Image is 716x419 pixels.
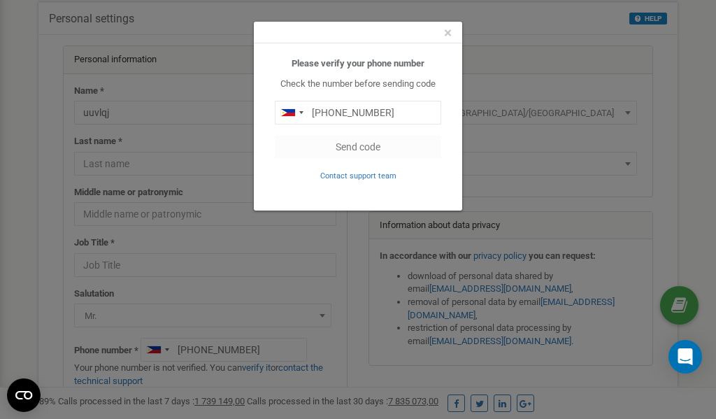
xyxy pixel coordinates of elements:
p: Check the number before sending code [275,78,441,91]
button: Open CMP widget [7,378,41,412]
div: Open Intercom Messenger [668,340,702,374]
input: 0905 123 4567 [275,101,441,125]
div: Telephone country code [275,101,308,124]
a: Contact support team [320,170,396,180]
button: Close [444,26,452,41]
b: Please verify your phone number [292,58,424,69]
small: Contact support team [320,171,396,180]
span: × [444,24,452,41]
button: Send code [275,135,441,159]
